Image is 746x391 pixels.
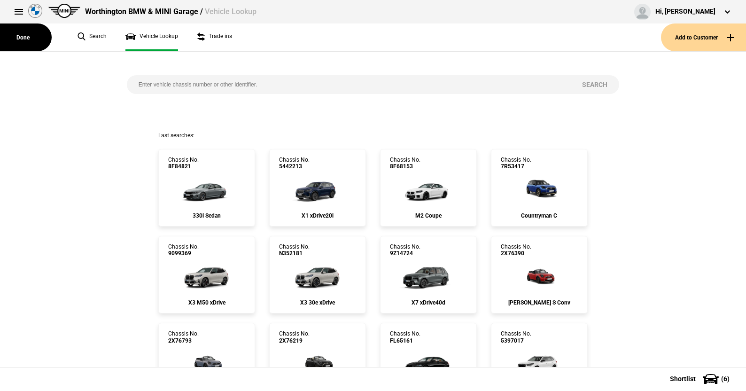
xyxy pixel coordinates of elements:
[279,330,310,344] div: Chassis No.
[501,163,531,170] span: 7R53417
[168,330,199,344] div: Chassis No.
[85,7,256,17] div: Worthington BMW & MINI Garage /
[293,344,343,382] img: cosySec
[508,344,570,382] img: cosySec
[397,170,459,208] img: cosySec
[279,337,310,344] span: 2X76219
[168,156,199,170] div: Chassis No.
[286,170,349,208] img: cosySec
[501,337,531,344] span: 5397017
[168,163,199,170] span: 8F84821
[390,250,420,257] span: 9Z14724
[48,4,80,18] img: mini.png
[168,299,245,306] div: X3 M50 xDrive
[721,375,730,382] span: ( 6 )
[514,170,565,208] img: cosySec
[28,4,42,18] img: bmw.png
[670,375,696,382] span: Shortlist
[390,163,420,170] span: 8F68153
[279,243,310,257] div: Chassis No.
[661,23,746,51] button: Add to Customer
[397,344,459,382] img: cosySec
[501,299,578,306] div: [PERSON_NAME] S Conv
[390,212,467,219] div: M2 Coupe
[168,250,199,257] span: 9099369
[390,243,420,257] div: Chassis No.
[78,23,107,51] a: Search
[390,156,420,170] div: Chassis No.
[514,257,565,295] img: cosySec
[397,257,459,295] img: cosySec
[168,243,199,257] div: Chassis No.
[390,299,467,306] div: X7 xDrive40d
[501,250,531,257] span: 2X76390
[656,367,746,391] button: Shortlist(6)
[570,75,619,94] button: Search
[501,156,531,170] div: Chassis No.
[197,23,232,51] a: Trade ins
[501,212,578,219] div: Countryman C
[286,257,349,295] img: cosySec
[158,132,194,139] span: Last searches:
[125,23,178,51] a: Vehicle Lookup
[168,337,199,344] span: 2X76793
[127,75,571,94] input: Enter vehicle chassis number or other identifier.
[168,212,245,219] div: 330i Sedan
[279,212,356,219] div: X1 xDrive20i
[205,7,256,16] span: Vehicle Lookup
[175,170,238,208] img: cosySec
[279,163,310,170] span: 5442213
[279,250,310,257] span: N352181
[655,7,715,16] div: Hi, [PERSON_NAME]
[501,330,531,344] div: Chassis No.
[390,337,420,344] span: FL65161
[390,330,420,344] div: Chassis No.
[175,257,238,295] img: cosySec
[182,344,232,382] img: cosySec
[279,299,356,306] div: X3 30e xDrive
[279,156,310,170] div: Chassis No.
[501,243,531,257] div: Chassis No.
